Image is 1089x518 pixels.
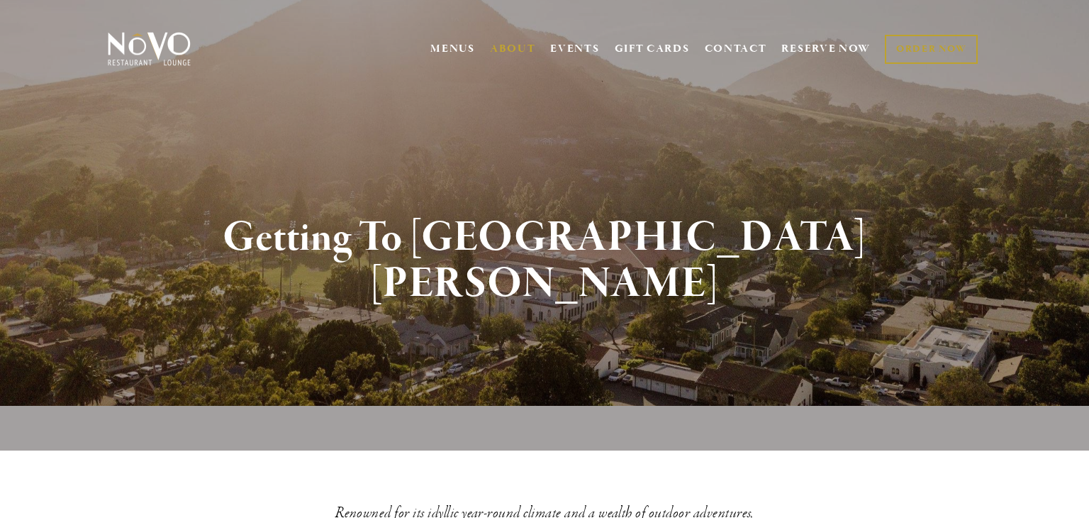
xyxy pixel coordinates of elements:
[781,35,871,62] a: RESERVE NOW
[490,42,536,56] a: ABOUT
[131,215,958,307] h1: Getting To [GEOGRAPHIC_DATA][PERSON_NAME]
[550,42,599,56] a: EVENTS
[885,35,978,64] a: ORDER NOW
[705,35,767,62] a: CONTACT
[430,42,475,56] a: MENUS
[615,35,690,62] a: GIFT CARDS
[105,31,194,67] img: Novo Restaurant &amp; Lounge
